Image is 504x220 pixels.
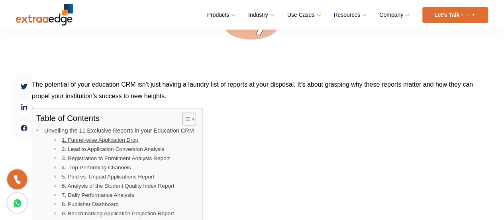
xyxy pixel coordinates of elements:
a: twitter [16,79,32,95]
a: 5. Paid vs. Unpaid Applications Report [62,172,154,181]
a: 1. Funnel-wise Application Drop [62,136,138,145]
a: Use Cases [287,9,320,21]
a: Let’s Talk [422,7,488,23]
a: Company [379,9,408,21]
a: Industry [248,9,273,21]
a: facebook [16,120,32,136]
a: Products [207,9,234,21]
a: 7. Daily Performance Analysis [62,191,134,200]
a: Toggle Table of Content [176,112,194,126]
a: 6. Analysis of the Student Quality Index Report [62,182,174,190]
a: 4. Top-Performing Channels [62,163,131,172]
a: 9. Benchmarking Application Projection Report [62,209,174,218]
a: Resources [333,9,365,21]
a: 8. Publisher Dashboard [62,200,119,209]
a: 3. Registration to Enrollment Analysis Report [62,154,170,163]
a: linkedin [16,99,32,115]
a: Unveiling the 11 Exclusive Reports in your Education CRM [44,126,194,135]
p: Table of Contents [36,113,100,122]
a: 2. Lead to Application Conversion Analysis [62,145,164,154]
span: The potential of your education CRM isn’t just having a laundry list of reports at your disposal.... [32,81,473,99]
